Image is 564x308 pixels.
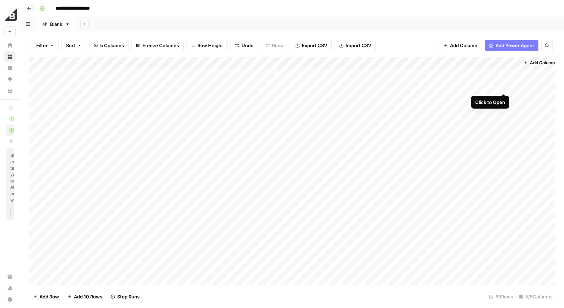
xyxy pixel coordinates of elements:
[89,40,129,51] button: 5 Columns
[4,271,16,282] a: Settings
[291,40,332,51] button: Export CSV
[439,40,482,51] button: Add Column
[186,40,228,51] button: Row Height
[131,40,184,51] button: Freeze Columns
[10,207,21,216] button: Get Started
[4,85,16,97] a: Your Data
[4,62,16,74] a: Insights
[100,42,124,49] span: 5 Columns
[4,51,16,62] a: Browse
[261,40,288,51] button: Redo
[63,291,107,302] button: Add 10 Rows
[530,60,555,66] span: Add Column
[272,42,283,49] span: Redo
[335,40,376,51] button: Import CSV
[74,293,102,300] span: Add 10 Rows
[450,42,477,49] span: Add Column
[475,99,505,106] div: Click to Open
[346,42,371,49] span: Import CSV
[485,40,538,51] button: Add Power Agent
[197,42,223,49] span: Row Height
[61,40,86,51] button: Sort
[495,42,534,49] span: Add Power Agent
[4,74,16,85] a: Opportunities
[39,293,59,300] span: Add Row
[516,291,555,302] div: 5/5 Columns
[4,294,16,305] button: Help + Support
[4,8,17,21] img: BigCommerce Logo
[50,21,62,28] div: Blank
[242,42,254,49] span: Undo
[4,40,16,51] a: Home
[231,40,258,51] button: Undo
[13,208,18,215] span: Get Started
[4,282,16,294] a: Usage
[29,291,63,302] button: Add Row
[142,42,179,49] span: Freeze Columns
[521,58,558,67] button: Add Column
[66,42,75,49] span: Sort
[32,40,59,51] button: Filter
[4,6,16,23] button: Workspace: BigCommerce
[107,291,144,302] button: Stop Runs
[486,291,516,302] div: 88 Rows
[117,293,140,300] span: Stop Runs
[36,42,48,49] span: Filter
[302,42,327,49] span: Export CSV
[36,17,76,31] a: Blank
